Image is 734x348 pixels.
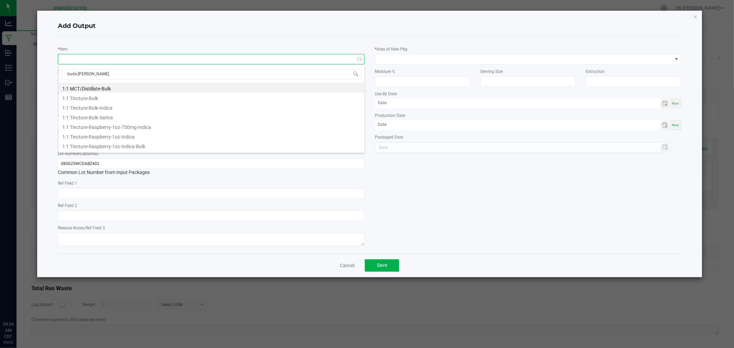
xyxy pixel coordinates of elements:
span: Toggle calendar [660,120,670,130]
input: Date [375,99,660,107]
label: Packaged Date [375,134,403,140]
label: Lot Number [58,151,98,157]
span: Now [672,101,679,105]
span: (Optional) [80,151,98,156]
div: Common Lot Number from Input Packages [58,159,364,176]
label: Area of New Pkg [376,46,407,52]
label: Release Notes/Ref Field 3 [58,225,105,231]
span: Toggle calendar [660,99,670,108]
span: Save [377,262,387,268]
label: Moisture % [375,68,395,75]
a: Cancel [340,262,354,269]
label: Use By Date [375,91,397,97]
span: Now [672,123,679,127]
button: Save [365,259,399,272]
label: Ref Field 1 [58,180,77,186]
h4: Add Output [58,22,681,31]
input: Date [375,120,660,129]
label: Item [60,46,68,52]
label: Production Date [375,112,405,119]
label: Extraction [586,68,605,75]
label: Serving Size [480,68,503,75]
label: Ref Field 2 [58,203,77,209]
